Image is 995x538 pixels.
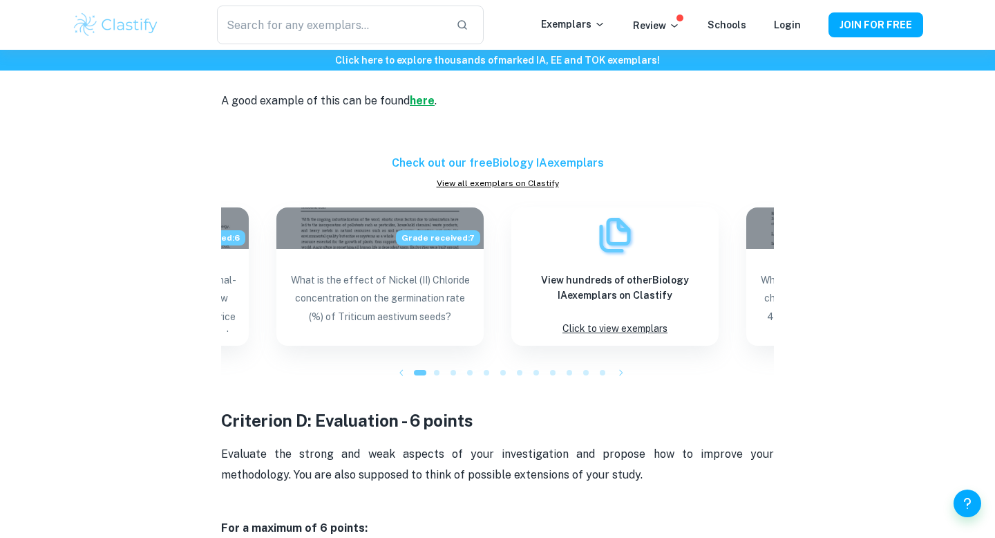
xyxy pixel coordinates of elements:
img: Exemplars [594,214,636,256]
button: Help and Feedback [954,490,981,517]
a: Schools [708,19,746,30]
span: Grade received: 7 [396,230,480,245]
h6: Click here to explore thousands of marked IA, EE and TOK exemplars ! [3,53,992,68]
a: here [410,94,435,107]
a: ExemplarsView hundreds of otherBiology IAexemplars on ClastifyClick to view exemplars [511,207,719,346]
strong: Criterion D: Evaluation - 6 points [221,411,473,430]
input: Search for any exemplars... [217,6,445,44]
p: What is the effect of increasing iron (III) chloride concentration (0 mg/L, 2mg/L, 4mg/L, 6mg/L, ... [757,271,942,332]
a: Login [774,19,801,30]
p: Exemplars [541,17,605,32]
h6: Check out our free Biology IA exemplars [221,155,774,171]
span: Evaluate the strong and weak aspects of your investigation and propose how to improve your method... [221,447,777,481]
h6: View hundreds of other Biology IA exemplars on Clastify [522,272,708,303]
a: Blog exemplar: What is the effect of increasing iron (IWhat is the effect of increasing iron (III... [746,207,954,346]
img: Clastify logo [72,11,160,39]
p: Click to view exemplars [562,319,667,338]
button: JOIN FOR FREE [828,12,923,37]
span: A good example of this can be found [221,94,410,107]
strong: For a maximum of 6 points: [221,521,368,535]
a: View all exemplars on Clastify [221,177,774,189]
p: Review [633,18,680,33]
span: . [435,94,437,107]
p: What is the effect of Nickel (II) Chloride concentration on the germination rate (%) of Triticum ... [287,271,473,332]
a: Blog exemplar: What is the effect of Nickel (II) ChloriGrade received:7What is the effect of Nick... [276,207,484,346]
